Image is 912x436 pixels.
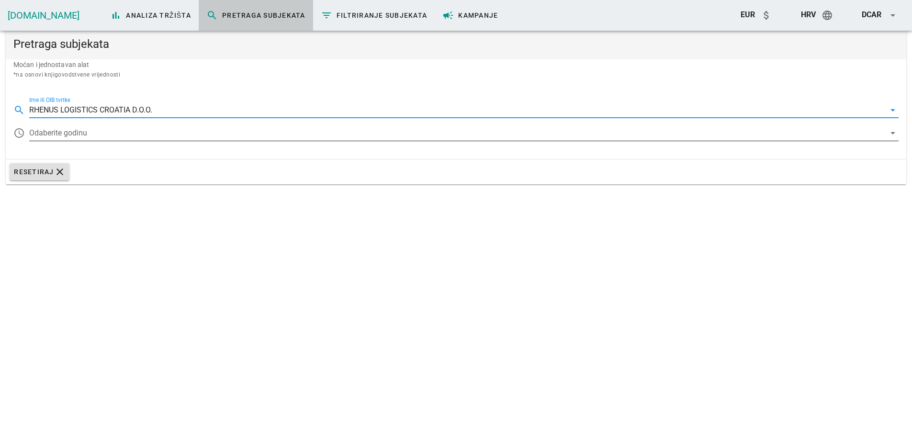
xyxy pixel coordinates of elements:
[110,10,191,21] span: Analiza tržišta
[110,10,122,21] i: bar_chart
[442,10,498,21] span: Kampanje
[13,70,899,79] div: *na osnovi knjigovodstvene vrijednosti
[29,97,70,104] label: Ime ili OIB tvrtke
[761,10,772,21] i: attach_money
[54,166,66,178] i: clear
[206,10,218,21] i: search
[321,10,332,21] i: filter_list
[887,127,899,139] i: arrow_drop_down
[6,59,906,87] div: Moćan i jednostavan alat
[6,29,906,59] div: Pretraga subjekata
[321,10,428,21] span: Filtriranje subjekata
[13,127,25,139] i: access_time
[8,10,79,21] a: [DOMAIN_NAME]
[887,10,899,21] i: arrow_drop_down
[887,104,899,116] i: arrow_drop_down
[862,10,881,19] span: dcar
[801,10,816,19] span: hrv
[29,102,885,118] input: Počnite upisivati za pretragu
[442,10,454,21] i: campaign
[206,10,305,21] span: Pretraga subjekata
[741,10,755,19] span: EUR
[29,125,899,141] div: Odaberite godinu
[10,163,69,180] button: Resetiraj
[13,166,66,178] span: Resetiraj
[822,10,833,21] i: language
[13,104,25,116] i: search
